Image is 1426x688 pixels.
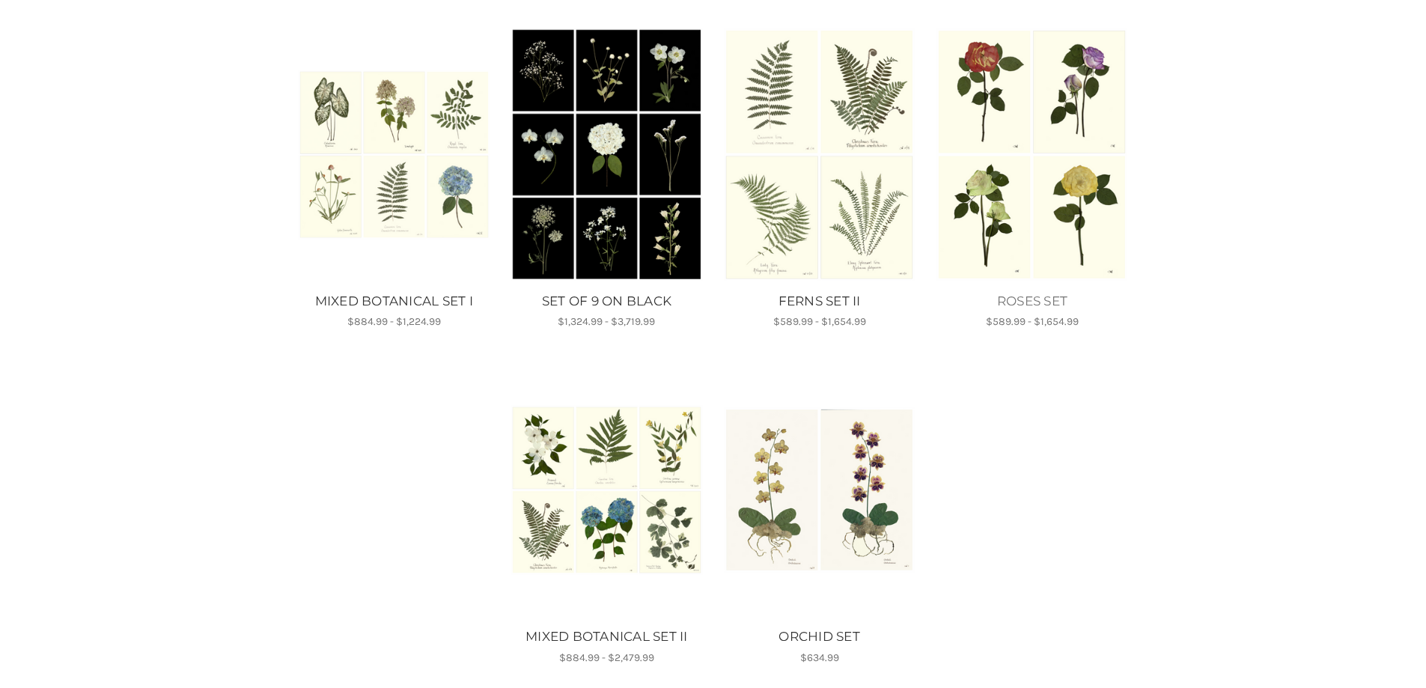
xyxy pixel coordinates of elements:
span: $884.99 - $2,479.99 [559,651,654,664]
img: Unframed [936,28,1128,281]
a: SET OF 9 ON BLACK, Price range from $1,324.99 to $3,719.99 [511,28,703,281]
a: ROSES SET, Price range from $589.99 to $1,654.99 [936,28,1128,281]
a: ORCHID SET, $634.99 [721,627,918,647]
span: $1,324.99 - $3,719.99 [558,315,655,328]
span: $884.99 - $1,224.99 [347,315,441,328]
a: MIXED BOTANICAL SET II, Price range from $884.99 to $2,479.99 [511,363,703,617]
span: $634.99 [800,651,839,664]
img: Unframed [511,28,703,281]
a: FERNS SET II, Price range from $589.99 to $1,654.99 [723,28,915,281]
a: ROSES SET, Price range from $589.99 to $1,654.99 [933,292,1130,311]
span: $589.99 - $1,654.99 [773,315,866,328]
a: ORCHID SET, $634.99 [723,363,915,617]
a: FERNS SET II, Price range from $589.99 to $1,654.99 [721,292,918,311]
img: Unframed [298,70,490,240]
a: SET OF 9 ON BLACK, Price range from $1,324.99 to $3,719.99 [508,292,705,311]
a: MIXED BOTANICAL SET I, Price range from $884.99 to $1,224.99 [298,28,490,281]
img: Unframed [723,28,915,281]
img: Unframed [511,405,703,575]
a: MIXED BOTANICAL SET I, Price range from $884.99 to $1,224.99 [296,292,493,311]
a: MIXED BOTANICAL SET II, Price range from $884.99 to $2,479.99 [508,627,705,647]
img: Unframed [723,407,915,573]
span: $589.99 - $1,654.99 [986,315,1079,328]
